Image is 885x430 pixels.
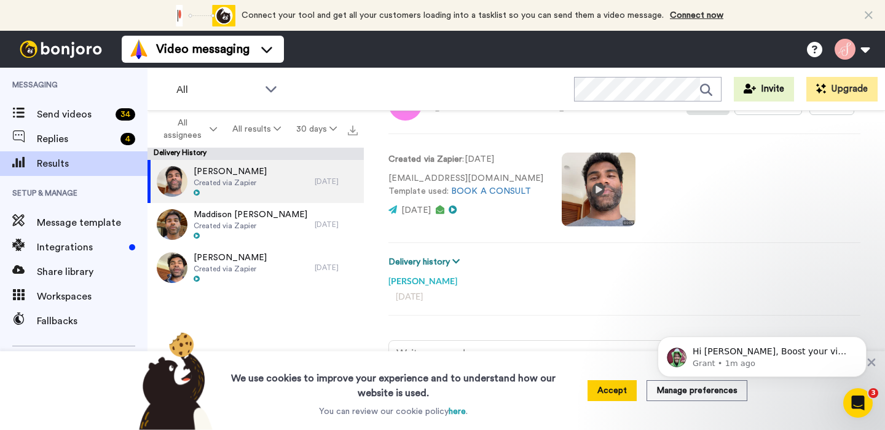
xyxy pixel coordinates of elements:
button: Export all results that match these filters now. [344,120,361,138]
span: Hi [PERSON_NAME], Boost your view rates with automatic re-sends of unviewed messages! We've just ... [53,36,211,156]
div: [PERSON_NAME] [388,269,860,287]
div: [DATE] [315,263,358,273]
span: All assignees [157,117,207,141]
button: Delivery history [388,255,463,269]
div: [DATE] [315,220,358,229]
img: bj-logo-header-white.svg [15,41,107,58]
div: [DATE] [315,177,358,186]
span: Send videos [37,107,111,122]
h3: We use cookies to improve your experience and to understand how our website is used. [219,364,568,400]
strong: Created via Zapier [388,155,462,164]
span: 3 [868,388,878,398]
img: vm-color.svg [129,39,149,59]
a: Connect now [670,11,723,20]
span: Created via Zapier [194,264,267,274]
span: Connect your tool and get all your customers loading into a tasklist so you can send them a video... [242,11,664,20]
a: [PERSON_NAME]Created via Zapier[DATE] [147,246,364,289]
img: 83f67e17-4252-42a7-931d-6be9ca96efa9-thumb.jpg [157,209,187,240]
span: [PERSON_NAME] [194,252,267,264]
span: All [176,82,259,97]
a: Maddison [PERSON_NAME]Created via Zapier[DATE] [147,203,364,246]
button: 30 days [288,118,344,140]
p: You can review our cookie policy . [319,405,468,418]
p: : [DATE] [388,153,543,166]
img: 4c38cbee-f0ce-46da-99a2-c361f8ede850-thumb.jpg [157,166,187,197]
div: Delivery History [147,148,364,160]
span: Integrations [37,240,124,255]
span: Video messaging [156,41,250,58]
span: [PERSON_NAME] [194,165,267,178]
div: [DATE] [396,290,853,303]
img: 18537202-5dbe-454c-80a0-d18f5b7f2034-thumb.jpg [157,252,187,283]
span: Created via Zapier [194,178,267,188]
a: [PERSON_NAME]Created via Zapier[DATE] [147,160,364,203]
a: here [449,407,466,416]
div: animation [168,5,235,26]
span: Replies [37,132,116,146]
div: 4 [120,133,135,145]
span: Workspaces [37,289,147,304]
p: Message from Grant, sent 1m ago [53,47,212,58]
span: Created via Zapier [194,221,307,231]
p: [EMAIL_ADDRESS][DOMAIN_NAME] Template used: [388,172,543,198]
span: Message template [37,215,147,230]
img: export.svg [348,125,358,135]
button: All results [225,118,289,140]
span: Maddison [PERSON_NAME] [194,209,307,221]
span: Fallbacks [37,314,147,328]
span: Share library [37,265,147,279]
button: Accept [588,380,637,401]
span: Results [37,156,147,171]
iframe: Intercom live chat [843,388,873,418]
iframe: Intercom notifications message [639,311,885,397]
button: Invite [734,77,794,102]
a: BOOK A CONSULT [451,187,531,196]
span: [DATE] [401,206,431,215]
button: All assignees [150,112,225,146]
div: 34 [116,108,135,121]
button: Upgrade [806,77,878,102]
img: bear-with-cookie.png [128,332,219,430]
